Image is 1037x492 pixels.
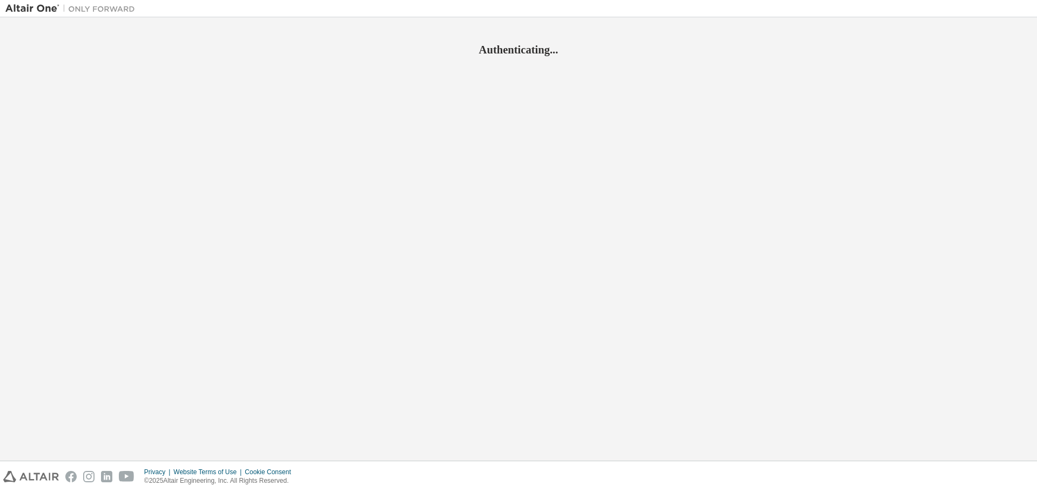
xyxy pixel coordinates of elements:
img: linkedin.svg [101,471,112,482]
p: © 2025 Altair Engineering, Inc. All Rights Reserved. [144,476,298,486]
h2: Authenticating... [5,43,1032,57]
div: Website Terms of Use [173,468,245,476]
div: Cookie Consent [245,468,297,476]
img: instagram.svg [83,471,95,482]
img: Altair One [5,3,140,14]
img: youtube.svg [119,471,134,482]
img: facebook.svg [65,471,77,482]
img: altair_logo.svg [3,471,59,482]
div: Privacy [144,468,173,476]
